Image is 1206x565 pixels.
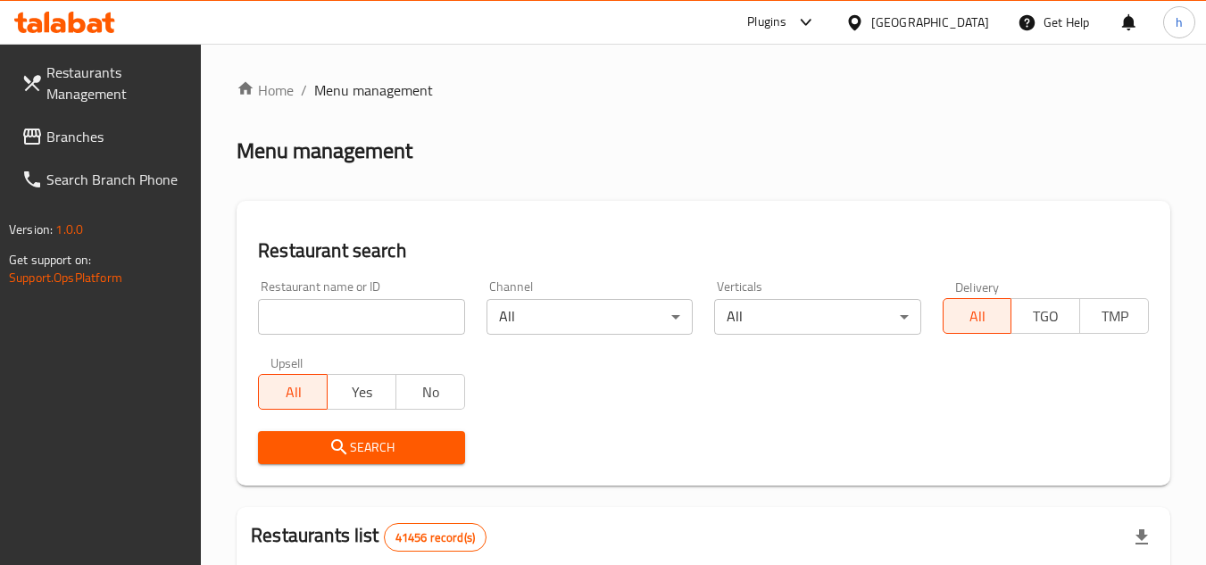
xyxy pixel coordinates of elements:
[237,79,1170,101] nav: breadcrumb
[7,51,202,115] a: Restaurants Management
[272,436,450,459] span: Search
[943,298,1012,334] button: All
[714,299,920,335] div: All
[7,115,202,158] a: Branches
[270,356,304,369] label: Upsell
[403,379,458,405] span: No
[9,218,53,241] span: Version:
[1019,303,1073,329] span: TGO
[9,248,91,271] span: Get support on:
[1120,516,1163,559] div: Export file
[395,374,465,410] button: No
[266,379,320,405] span: All
[955,280,1000,293] label: Delivery
[384,523,487,552] div: Total records count
[237,137,412,165] h2: Menu management
[46,62,187,104] span: Restaurants Management
[55,218,83,241] span: 1.0.0
[1087,303,1142,329] span: TMP
[258,431,464,464] button: Search
[871,12,989,32] div: [GEOGRAPHIC_DATA]
[385,529,486,546] span: 41456 record(s)
[1079,298,1149,334] button: TMP
[1176,12,1183,32] span: h
[251,522,487,552] h2: Restaurants list
[335,379,389,405] span: Yes
[237,79,294,101] a: Home
[487,299,693,335] div: All
[258,237,1149,264] h2: Restaurant search
[46,169,187,190] span: Search Branch Phone
[7,158,202,201] a: Search Branch Phone
[747,12,786,33] div: Plugins
[327,374,396,410] button: Yes
[1011,298,1080,334] button: TGO
[301,79,307,101] li: /
[9,266,122,289] a: Support.OpsPlatform
[314,79,433,101] span: Menu management
[46,126,187,147] span: Branches
[258,374,328,410] button: All
[951,303,1005,329] span: All
[258,299,464,335] input: Search for restaurant name or ID..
